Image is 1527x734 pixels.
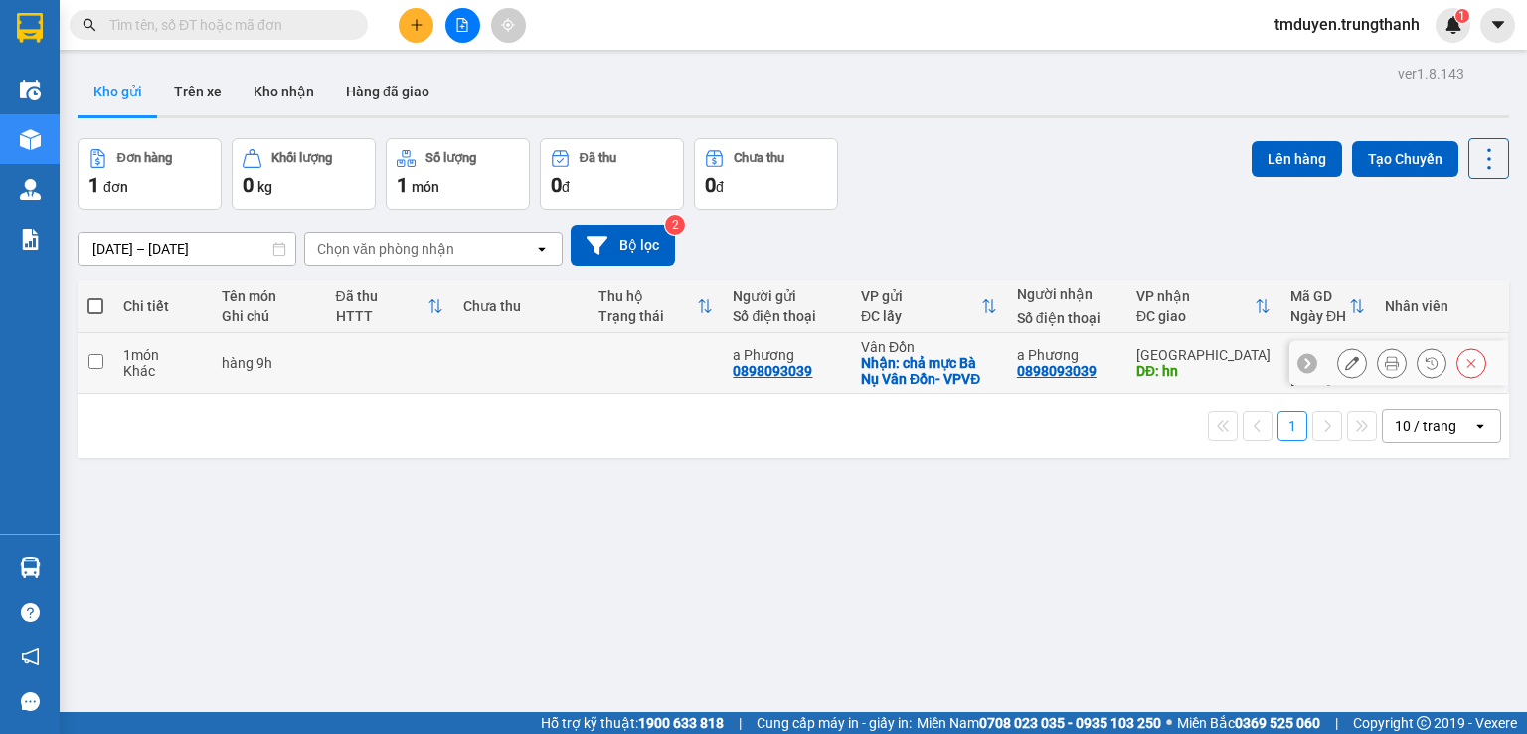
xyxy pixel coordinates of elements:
[88,173,99,197] span: 1
[410,18,424,32] span: plus
[1444,16,1462,34] img: icon-new-feature
[1472,418,1488,434] svg: open
[21,647,40,666] span: notification
[638,715,724,731] strong: 1900 633 818
[598,308,698,324] div: Trạng thái
[1489,16,1507,34] span: caret-down
[336,308,428,324] div: HTTT
[17,13,43,43] img: logo-vxr
[541,712,724,734] span: Hỗ trợ kỹ thuật:
[79,233,295,265] input: Select a date range.
[109,14,344,36] input: Tìm tên, số ĐT hoặc mã đơn
[1136,308,1255,324] div: ĐC giao
[598,288,698,304] div: Thu hộ
[243,173,254,197] span: 0
[580,151,616,165] div: Đã thu
[1126,280,1280,333] th: Toggle SortBy
[1458,9,1465,23] span: 1
[455,18,469,32] span: file-add
[78,138,222,210] button: Đơn hàng1đơn
[103,179,128,195] span: đơn
[21,692,40,711] span: message
[1290,308,1349,324] div: Ngày ĐH
[861,339,997,355] div: Vân Đồn
[83,18,96,32] span: search
[222,355,316,371] div: hàng 9h
[705,173,716,197] span: 0
[861,355,997,387] div: Nhận: chả mực Bà Nụ Vân Đồn- VPVĐ
[425,151,476,165] div: Số lượng
[1177,712,1320,734] span: Miền Bắc
[589,280,724,333] th: Toggle SortBy
[1290,339,1365,355] div: DVMWZD4T
[1337,348,1367,378] div: Sửa đơn hàng
[1166,719,1172,727] span: ⚪️
[979,715,1161,731] strong: 0708 023 035 - 0935 103 250
[238,68,330,115] button: Kho nhận
[271,151,332,165] div: Khối lượng
[534,241,550,257] svg: open
[78,68,158,115] button: Kho gửi
[222,308,316,324] div: Ghi chú
[1398,63,1464,85] div: ver 1.8.143
[1017,347,1116,363] div: a Phương
[1335,712,1338,734] span: |
[562,179,570,195] span: đ
[917,712,1161,734] span: Miền Nam
[21,603,40,622] span: question-circle
[397,173,408,197] span: 1
[463,298,579,314] div: Chưa thu
[123,363,202,379] div: Khác
[1017,363,1097,379] div: 0898093039
[123,347,202,363] div: 1 món
[20,129,41,150] img: warehouse-icon
[222,288,316,304] div: Tên món
[445,8,480,43] button: file-add
[1136,363,1271,379] div: DĐ: hn
[20,557,41,578] img: warehouse-icon
[326,280,454,333] th: Toggle SortBy
[399,8,433,43] button: plus
[1017,310,1116,326] div: Số điện thoại
[861,288,981,304] div: VP gửi
[1395,416,1456,436] div: 10 / trang
[571,225,675,266] button: Bộ lọc
[232,138,376,210] button: Khối lượng0kg
[20,80,41,100] img: warehouse-icon
[1017,286,1116,302] div: Người nhận
[716,179,724,195] span: đ
[336,288,428,304] div: Đã thu
[317,239,454,259] div: Chọn văn phòng nhận
[1259,12,1436,37] span: tmduyen.trungthanh
[733,288,841,304] div: Người gửi
[733,308,841,324] div: Số điện thoại
[694,138,838,210] button: Chưa thu0đ
[665,215,685,235] sup: 2
[330,68,445,115] button: Hàng đã giao
[1280,280,1375,333] th: Toggle SortBy
[551,173,562,197] span: 0
[733,347,841,363] div: a Phương
[386,138,530,210] button: Số lượng1món
[1480,8,1515,43] button: caret-down
[861,308,981,324] div: ĐC lấy
[1455,9,1469,23] sup: 1
[491,8,526,43] button: aim
[1277,411,1307,441] button: 1
[123,298,202,314] div: Chi tiết
[733,363,812,379] div: 0898093039
[1252,141,1342,177] button: Lên hàng
[739,712,742,734] span: |
[20,179,41,200] img: warehouse-icon
[734,151,784,165] div: Chưa thu
[412,179,439,195] span: món
[1417,716,1431,730] span: copyright
[1290,288,1349,304] div: Mã GD
[1136,347,1271,363] div: [GEOGRAPHIC_DATA]
[757,712,912,734] span: Cung cấp máy in - giấy in:
[1235,715,1320,731] strong: 0369 525 060
[257,179,272,195] span: kg
[158,68,238,115] button: Trên xe
[1385,298,1497,314] div: Nhân viên
[851,280,1007,333] th: Toggle SortBy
